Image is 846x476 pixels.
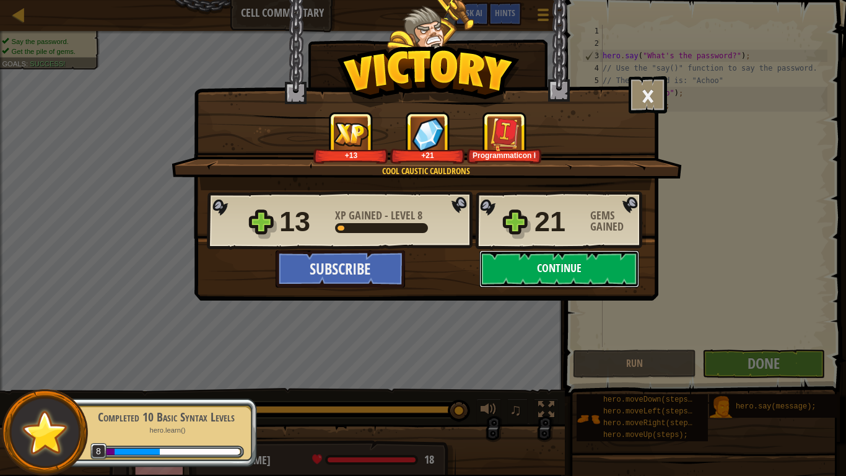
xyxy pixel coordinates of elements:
[335,208,385,223] span: XP Gained
[230,165,621,177] div: Cool Caustic Cauldrons
[316,151,386,160] div: +13
[590,210,646,232] div: Gems Gained
[412,117,444,151] img: Gems Gained
[393,151,463,160] div: +21
[487,117,521,151] img: New Item
[629,76,667,113] button: ×
[417,208,422,223] span: 8
[337,46,520,108] img: Victory
[388,208,417,223] span: Level
[88,408,244,426] div: Completed 10 Basic Syntax Levels
[469,151,539,160] div: Programmaticon I
[17,405,73,460] img: default.png
[335,210,422,221] div: -
[479,250,639,288] button: Continue
[276,250,405,288] button: Subscribe
[90,443,107,460] span: 8
[88,426,244,435] p: hero.learn()
[334,122,368,146] img: XP Gained
[279,202,328,242] div: 13
[534,202,583,242] div: 21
